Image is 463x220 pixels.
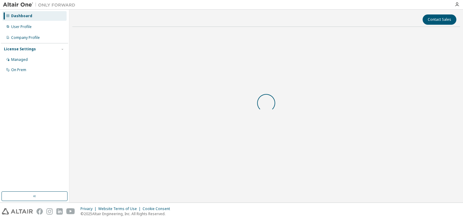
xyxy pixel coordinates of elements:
[46,208,53,215] img: instagram.svg
[4,47,36,52] div: License Settings
[11,35,40,40] div: Company Profile
[11,68,26,72] div: On Prem
[80,206,98,211] div: Privacy
[36,208,43,215] img: facebook.svg
[11,14,32,18] div: Dashboard
[423,14,456,25] button: Contact Sales
[143,206,174,211] div: Cookie Consent
[11,24,32,29] div: User Profile
[3,2,78,8] img: Altair One
[80,211,174,216] p: © 2025 Altair Engineering, Inc. All Rights Reserved.
[56,208,63,215] img: linkedin.svg
[2,208,33,215] img: altair_logo.svg
[98,206,143,211] div: Website Terms of Use
[11,57,28,62] div: Managed
[66,208,75,215] img: youtube.svg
